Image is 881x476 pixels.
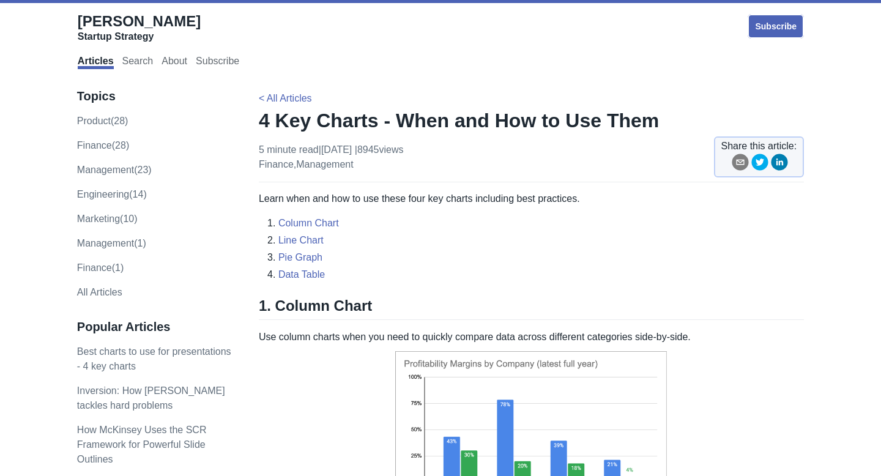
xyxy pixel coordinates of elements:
[721,139,797,154] span: Share this article:
[278,252,322,262] a: Pie Graph
[78,12,201,43] a: [PERSON_NAME]Startup Strategy
[751,154,768,175] button: twitter
[77,89,233,104] h3: Topics
[77,262,124,273] a: Finance(1)
[77,319,233,335] h3: Popular Articles
[77,214,138,224] a: marketing(10)
[259,108,804,133] h1: 4 Key Charts - When and How to Use Them
[732,154,749,175] button: email
[259,93,312,103] a: < All Articles
[77,165,152,175] a: management(23)
[77,140,129,151] a: finance(28)
[78,31,201,43] div: Startup Strategy
[355,144,404,155] span: | 8945 views
[78,56,114,69] a: Articles
[77,116,128,126] a: product(28)
[259,143,404,172] p: 5 minute read | [DATE] ,
[77,425,207,464] a: How McKinsey Uses the SCR Framework for Powerful Slide Outlines
[78,13,201,29] span: [PERSON_NAME]
[77,385,225,411] a: Inversion: How [PERSON_NAME] tackles hard problems
[278,218,339,228] a: Column Chart
[296,159,353,169] a: management
[196,56,239,69] a: Subscribe
[77,346,231,371] a: Best charts to use for presentations - 4 key charts
[77,189,147,199] a: engineering(14)
[278,269,325,280] a: Data Table
[162,56,187,69] a: About
[259,159,294,169] a: finance
[748,14,804,39] a: Subscribe
[77,287,122,297] a: All Articles
[278,235,324,245] a: Line Chart
[77,238,146,248] a: Management(1)
[122,56,154,69] a: Search
[259,297,804,320] h2: 1. Column Chart
[771,154,788,175] button: linkedin
[259,192,804,206] p: Learn when and how to use these four key charts including best practices.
